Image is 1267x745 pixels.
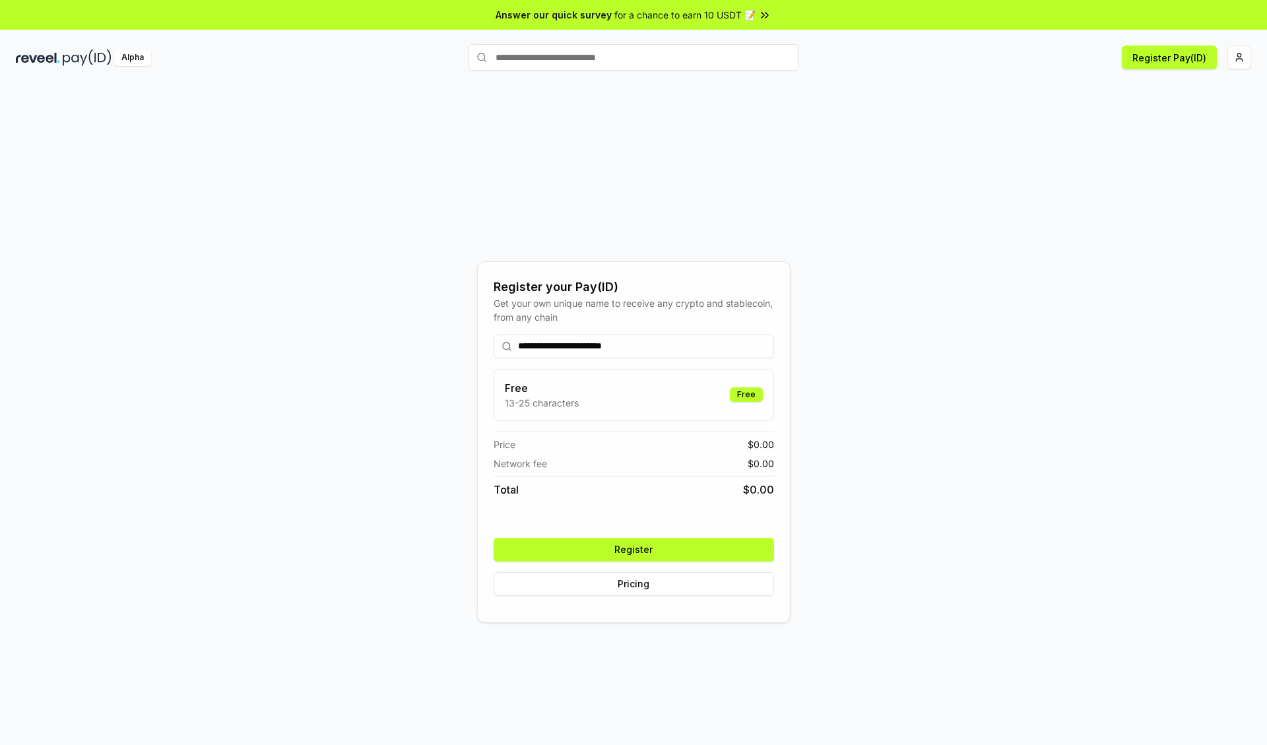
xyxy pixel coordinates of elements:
[494,538,774,562] button: Register
[494,296,774,324] div: Get your own unique name to receive any crypto and stablecoin, from any chain
[748,437,774,451] span: $ 0.00
[494,482,519,498] span: Total
[614,8,756,22] span: for a chance to earn 10 USDT 📝
[730,387,763,402] div: Free
[494,437,515,451] span: Price
[494,572,774,596] button: Pricing
[505,396,579,410] p: 13-25 characters
[63,49,112,66] img: pay_id
[743,482,774,498] span: $ 0.00
[505,380,579,396] h3: Free
[494,457,547,470] span: Network fee
[1122,46,1217,69] button: Register Pay(ID)
[114,49,151,66] div: Alpha
[16,49,60,66] img: reveel_dark
[494,278,774,296] div: Register your Pay(ID)
[496,8,612,22] span: Answer our quick survey
[748,457,774,470] span: $ 0.00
